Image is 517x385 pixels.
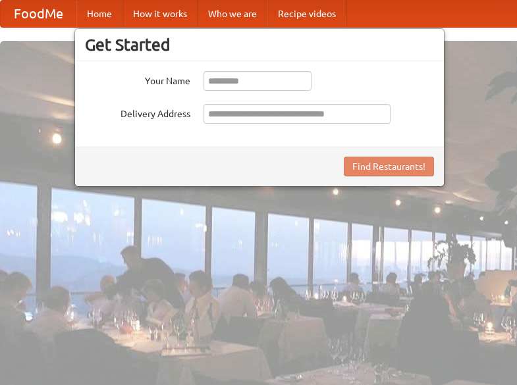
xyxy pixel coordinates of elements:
[267,1,346,27] a: Recipe videos
[85,71,190,88] label: Your Name
[344,157,434,176] button: Find Restaurants!
[198,1,267,27] a: Who we are
[85,104,190,120] label: Delivery Address
[85,35,434,55] h3: Get Started
[1,1,76,27] a: FoodMe
[76,1,122,27] a: Home
[122,1,198,27] a: How it works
